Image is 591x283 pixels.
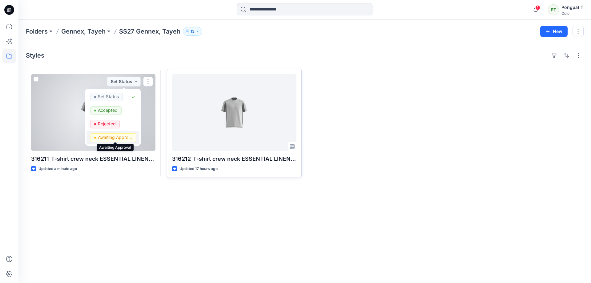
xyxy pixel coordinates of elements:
[98,120,116,128] p: Rejected
[98,106,118,114] p: Accepted
[38,166,77,172] p: Updated a minute ago
[31,74,155,151] a: 316211_T-shirt crew neck ESSENTIAL LINENCOOL_EP_YPT
[183,27,202,36] button: 13
[98,133,132,141] p: Awaiting Approval
[61,27,106,36] a: Gennex, Tayeh
[31,155,155,163] p: 316211_T-shirt crew neck ESSENTIAL LINENCOOL_EP_YPT
[535,5,540,10] span: 1
[119,27,180,36] p: SS27 Gennex, Tayeh
[191,28,195,35] p: 13
[179,166,218,172] p: Updated 17 hours ago
[540,26,568,37] button: New
[548,4,559,15] div: PT
[172,74,296,151] a: 316212_T-shirt crew neck ESSENTIAL LINENCOOL_EP_YPT
[172,155,296,163] p: 316212_T-shirt crew neck ESSENTIAL LINENCOOL_EP_YPT
[561,11,583,16] div: Odlo
[26,52,44,59] h4: Styles
[98,93,119,101] p: Set Status
[26,27,48,36] a: Folders
[561,4,583,11] div: Pongpat T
